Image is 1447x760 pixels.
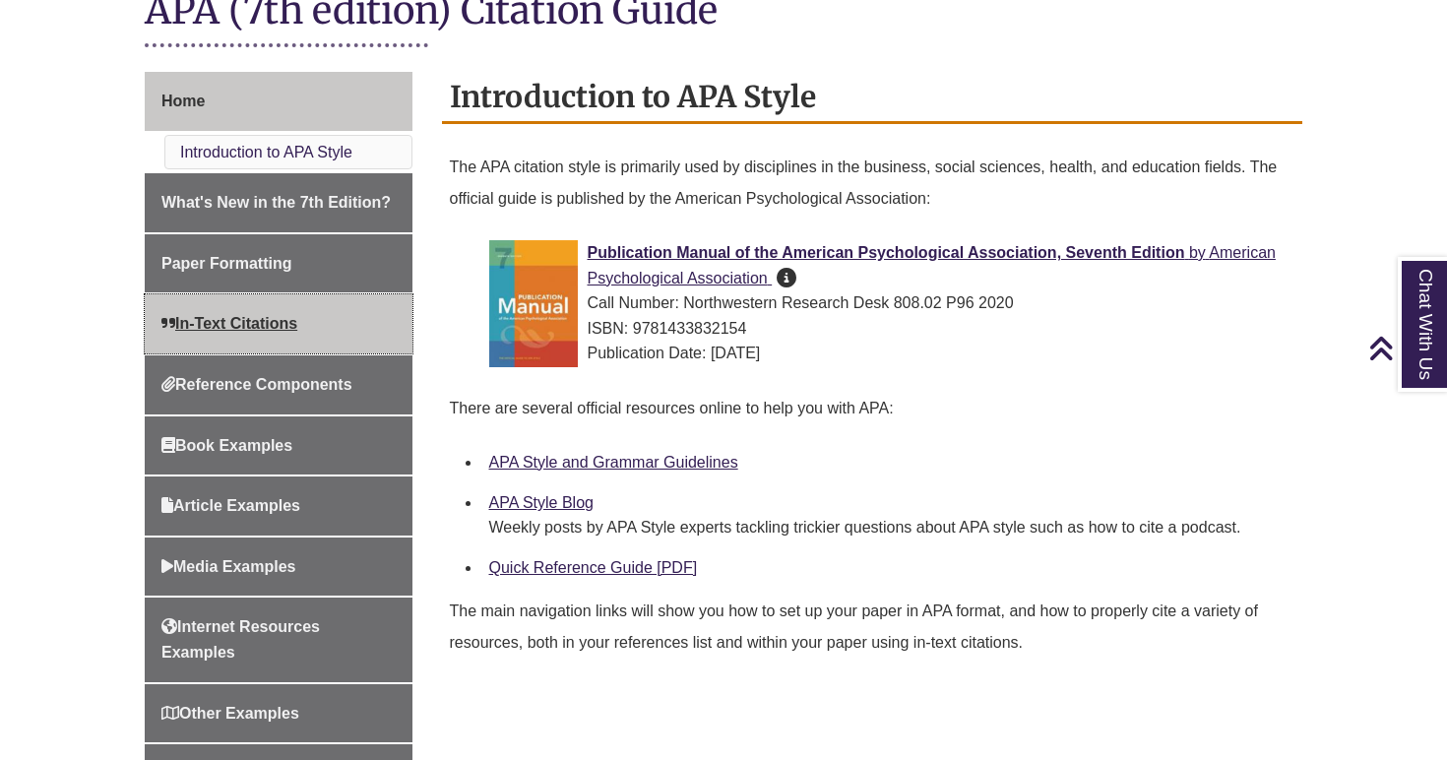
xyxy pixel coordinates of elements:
[588,244,1276,286] a: Publication Manual of the American Psychological Association, Seventh Edition by American Psychol...
[450,385,1295,432] p: There are several official resources online to help you with APA:
[161,376,352,393] span: Reference Components
[450,144,1295,222] p: The APA citation style is primarily used by disciplines in the business, social sciences, health,...
[180,144,352,160] a: Introduction to APA Style
[489,341,1288,366] div: Publication Date: [DATE]
[489,454,738,471] a: APA Style and Grammar Guidelines
[145,598,412,681] a: Internet Resources Examples
[161,315,297,332] span: In-Text Citations
[489,516,1288,539] div: Weekly posts by APA Style experts tackling trickier questions about APA style such as how to cite...
[161,255,291,272] span: Paper Formatting
[145,173,412,232] a: What's New in the 7th Edition?
[145,355,412,414] a: Reference Components
[161,497,300,514] span: Article Examples
[489,316,1288,342] div: ISBN: 9781433832154
[489,559,698,576] a: Quick Reference Guide [PDF]
[588,244,1276,286] span: American Psychological Association
[161,93,205,109] span: Home
[145,294,412,353] a: In-Text Citations
[489,494,594,511] a: APA Style Blog
[161,558,296,575] span: Media Examples
[1368,335,1442,361] a: Back to Top
[450,588,1295,666] p: The main navigation links will show you how to set up your paper in APA format, and how to proper...
[1189,244,1206,261] span: by
[145,476,412,536] a: Article Examples
[145,684,412,743] a: Other Examples
[161,194,391,211] span: What's New in the 7th Edition?
[161,437,292,454] span: Book Examples
[145,72,412,131] a: Home
[145,416,412,475] a: Book Examples
[588,244,1185,261] span: Publication Manual of the American Psychological Association, Seventh Edition
[442,72,1303,124] h2: Introduction to APA Style
[489,290,1288,316] div: Call Number: Northwestern Research Desk 808.02 P96 2020
[145,538,412,597] a: Media Examples
[161,618,320,661] span: Internet Resources Examples
[161,705,299,722] span: Other Examples
[145,234,412,293] a: Paper Formatting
